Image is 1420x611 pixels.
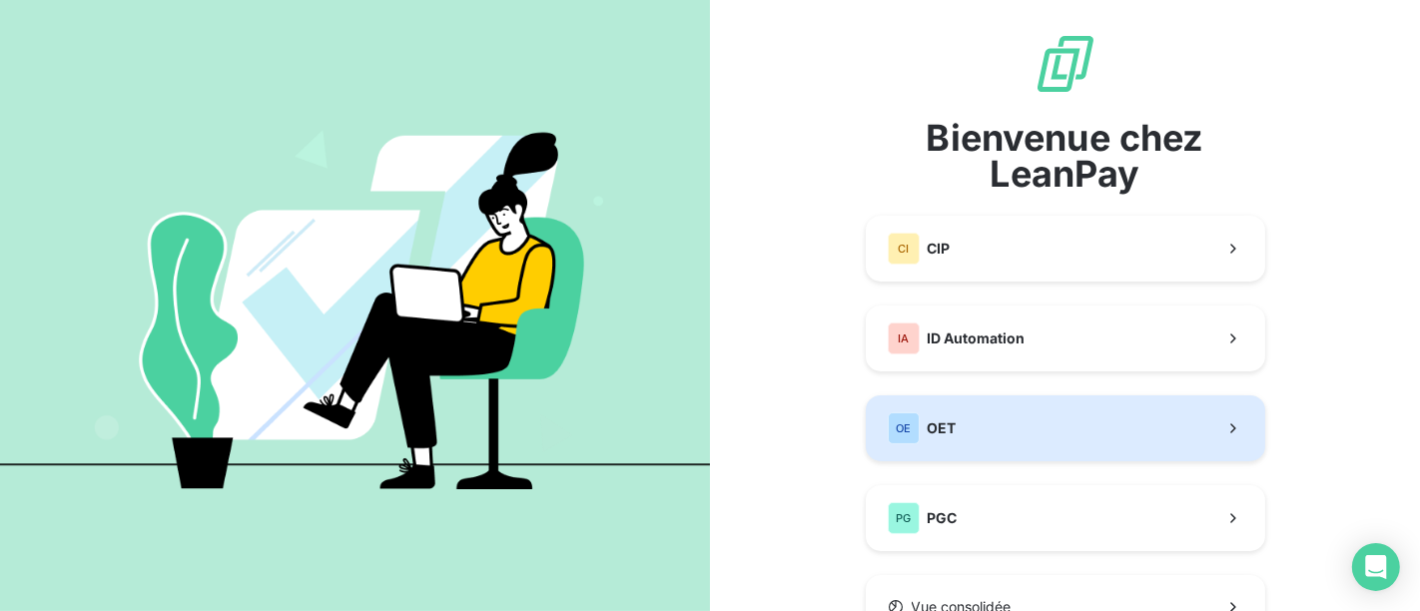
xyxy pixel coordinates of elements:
button: PGPGC [866,485,1265,551]
div: PG [888,502,920,534]
div: Open Intercom Messenger [1352,543,1400,591]
img: logo sigle [1034,32,1097,96]
div: CI [888,233,920,265]
span: Bienvenue chez LeanPay [866,120,1265,192]
div: IA [888,322,920,354]
button: IAID Automation [866,305,1265,371]
span: CIP [928,239,951,259]
div: OE [888,412,920,444]
span: PGC [928,508,958,528]
button: CICIP [866,216,1265,282]
span: OET [928,418,957,438]
span: ID Automation [928,328,1026,348]
button: OEOET [866,395,1265,461]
